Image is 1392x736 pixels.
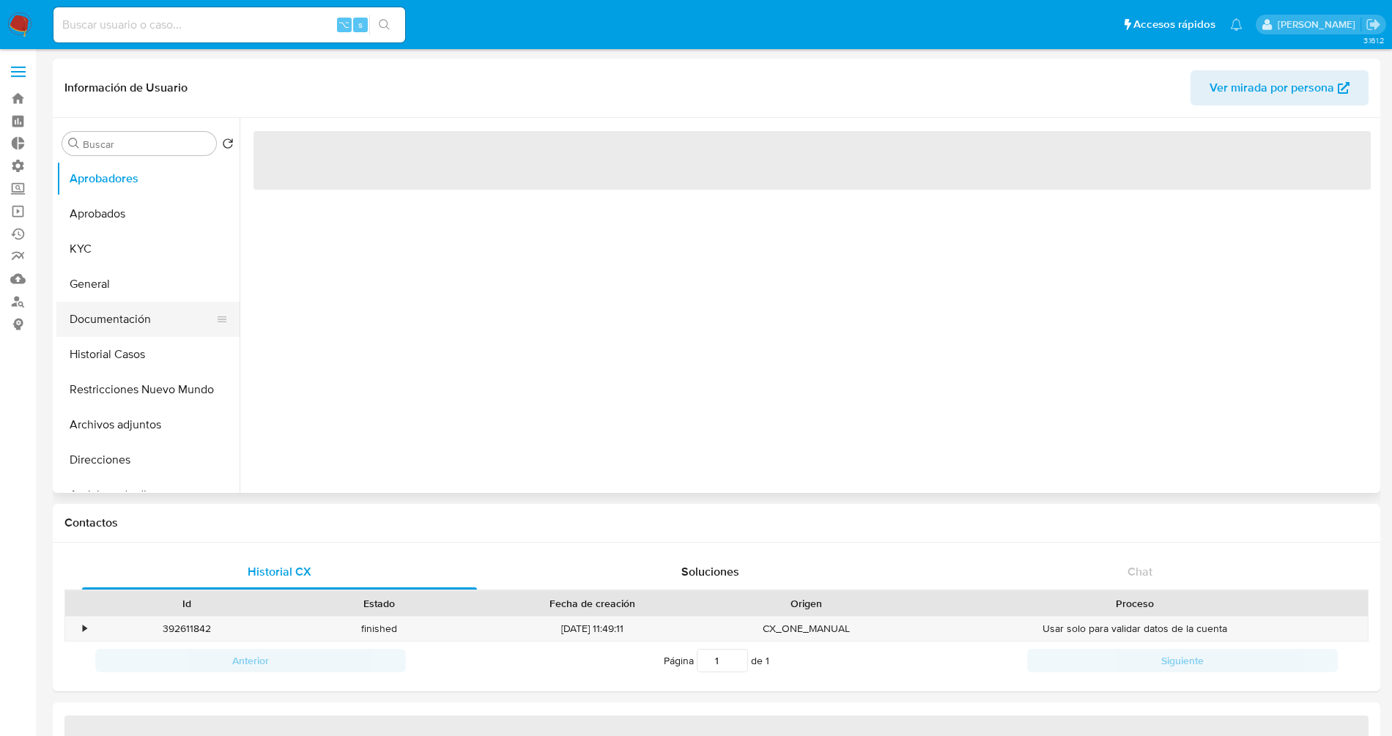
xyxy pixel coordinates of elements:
[1366,17,1381,32] a: Salir
[338,18,349,31] span: ⌥
[222,138,234,154] button: Volver al orden por defecto
[253,131,1371,190] span: ‌
[293,596,464,611] div: Estado
[1278,18,1360,31] p: jessica.fukman@mercadolibre.com
[710,617,902,641] div: CX_ONE_MANUAL
[248,563,311,580] span: Historial CX
[56,372,240,407] button: Restricciones Nuevo Mundo
[56,407,240,442] button: Archivos adjuntos
[283,617,475,641] div: finished
[720,596,892,611] div: Origen
[68,138,80,149] button: Buscar
[101,596,273,611] div: Id
[475,617,710,641] div: [DATE] 11:49:11
[1027,649,1338,672] button: Siguiente
[358,18,363,31] span: s
[56,442,240,477] button: Direcciones
[1128,563,1152,580] span: Chat
[91,617,283,641] div: 392611842
[902,617,1368,641] div: Usar solo para validar datos de la cuenta
[1133,17,1215,32] span: Accesos rápidos
[83,622,86,636] div: •
[56,477,240,513] button: Anticipos de dinero
[56,302,228,337] button: Documentación
[53,15,405,34] input: Buscar usuario o caso...
[56,196,240,231] button: Aprobados
[369,15,399,35] button: search-icon
[83,138,210,151] input: Buscar
[64,516,1369,530] h1: Contactos
[95,649,406,672] button: Anterior
[56,161,240,196] button: Aprobadores
[664,649,769,672] span: Página de
[56,267,240,302] button: General
[681,563,739,580] span: Soluciones
[56,231,240,267] button: KYC
[485,596,700,611] div: Fecha de creación
[1191,70,1369,105] button: Ver mirada por persona
[64,81,188,95] h1: Información de Usuario
[912,596,1358,611] div: Proceso
[766,653,769,668] span: 1
[1210,70,1334,105] span: Ver mirada por persona
[1230,18,1243,31] a: Notificaciones
[56,337,240,372] button: Historial Casos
